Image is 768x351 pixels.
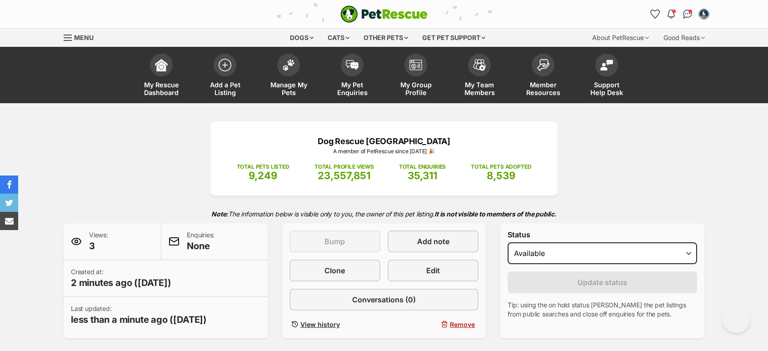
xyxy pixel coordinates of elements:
[289,318,380,331] a: View history
[324,265,345,276] span: Clone
[155,59,168,71] img: dashboard-icon-eb2f2d2d3e046f16d808141f083e7271f6b2e854fb5c12c21221c1fb7104beca.svg
[64,29,100,45] a: Menu
[352,294,416,305] span: Conversations (0)
[537,59,549,71] img: member-resources-icon-8e73f808a243e03378d46382f2149f9095a855e16c252ad45f914b54edf8863c.svg
[471,163,531,171] p: TOTAL PETS ADOPTED
[508,301,697,319] p: Tip: using the on hold status [PERSON_NAME] the pet listings from public searches and close off e...
[224,135,544,147] p: Dog Rescue [GEOGRAPHIC_DATA]
[71,304,207,326] p: Last updated:
[141,81,182,96] span: My Rescue Dashboard
[578,277,627,288] span: Update status
[399,163,446,171] p: TOTAL ENQUIRIES
[71,267,171,289] p: Created at:
[384,49,448,103] a: My Group Profile
[723,306,750,333] iframe: Help Scout Beacon - Open
[657,29,711,47] div: Good Reads
[300,320,340,329] span: View history
[680,7,695,21] a: Conversations
[508,271,697,293] button: Update status
[340,5,428,23] a: PetRescue
[388,231,479,252] a: Add note
[130,49,193,103] a: My Rescue Dashboard
[388,318,479,331] button: Remove
[249,170,277,181] span: 9,249
[416,29,492,47] div: Get pet support
[664,7,678,21] button: Notifications
[448,49,511,103] a: My Team Members
[575,49,638,103] a: Support Help Desk
[268,81,309,96] span: Manage My Pets
[257,49,320,103] a: Manage My Pets
[74,34,94,41] span: Menu
[459,81,500,96] span: My Team Members
[450,320,475,329] span: Remove
[408,170,437,181] span: 35,311
[237,163,289,171] p: TOTAL PETS LISTED
[284,29,320,47] div: Dogs
[320,49,384,103] a: My Pet Enquiries
[473,59,486,71] img: team-members-icon-5396bd8760b3fe7c0b43da4ab00e1e3bb1a5d9ba89233759b79545d2d3fc5d0d.svg
[211,210,228,218] strong: Note:
[511,49,575,103] a: Member Resources
[318,170,370,181] span: 23,557,851
[697,7,711,21] button: My account
[282,59,295,71] img: manage-my-pets-icon-02211641906a0b7f246fdf0571729dbe1e7629f14944591b6c1af311fb30b64b.svg
[71,313,207,326] span: less than a minute ago ([DATE])
[487,170,515,181] span: 8,539
[89,240,108,252] span: 3
[340,5,428,23] img: logo-e224e6f780fb5917bec1dbf3a21bbac754714ae5b6737aabdf751b685950b380.svg
[417,236,449,247] span: Add note
[426,265,440,276] span: Edit
[395,81,436,96] span: My Group Profile
[409,60,422,70] img: group-profile-icon-3fa3cf56718a62981997c0bc7e787c4b2cf8bcc04b72c1350f741eb67cf2f40e.svg
[508,231,697,239] label: Status
[71,276,171,289] span: 2 minutes ago ([DATE])
[648,7,711,21] ul: Account quick links
[346,60,359,70] img: pet-enquiries-icon-7e3ad2cf08bfb03b45e93fb7055b45f3efa6380592205ae92323e6603595dc1f.svg
[600,60,613,70] img: help-desk-icon-fdf02630f3aa405de69fd3d07c3f3aa587a6932b1a1747fa1d2bba05be0121f9.svg
[586,29,655,47] div: About PetRescue
[434,210,557,218] strong: It is not visible to members of the public.
[321,29,356,47] div: Cats
[523,81,564,96] span: Member Resources
[187,240,214,252] span: None
[224,147,544,155] p: A member of PetRescue since [DATE] 🎉
[289,231,380,252] button: Bump
[219,59,231,71] img: add-pet-listing-icon-0afa8454b4691262ce3f59096e99ab1cd57d4a30225e0717b998d2c9b9846f56.svg
[289,260,380,281] a: Clone
[204,81,245,96] span: Add a Pet Listing
[388,260,479,281] a: Edit
[586,81,627,96] span: Support Help Desk
[332,81,373,96] span: My Pet Enquiries
[683,10,693,19] img: chat-41dd97257d64d25036548639549fe6c8038ab92f7586957e7f3b1b290dea8141.svg
[648,7,662,21] a: Favourites
[64,205,704,223] p: The information below is visible only to you, the owner of this pet listing.
[314,163,374,171] p: TOTAL PROFILE VIEWS
[193,49,257,103] a: Add a Pet Listing
[289,289,479,311] a: Conversations (0)
[357,29,414,47] div: Other pets
[187,231,214,252] p: Enquiries:
[668,10,675,19] img: notifications-46538b983faf8c2785f20acdc204bb7945ddae34d4c08c2a6579f10ce5e182be.svg
[699,10,708,19] img: Carly Goodhew profile pic
[324,236,345,247] span: Bump
[89,231,108,252] p: Views:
